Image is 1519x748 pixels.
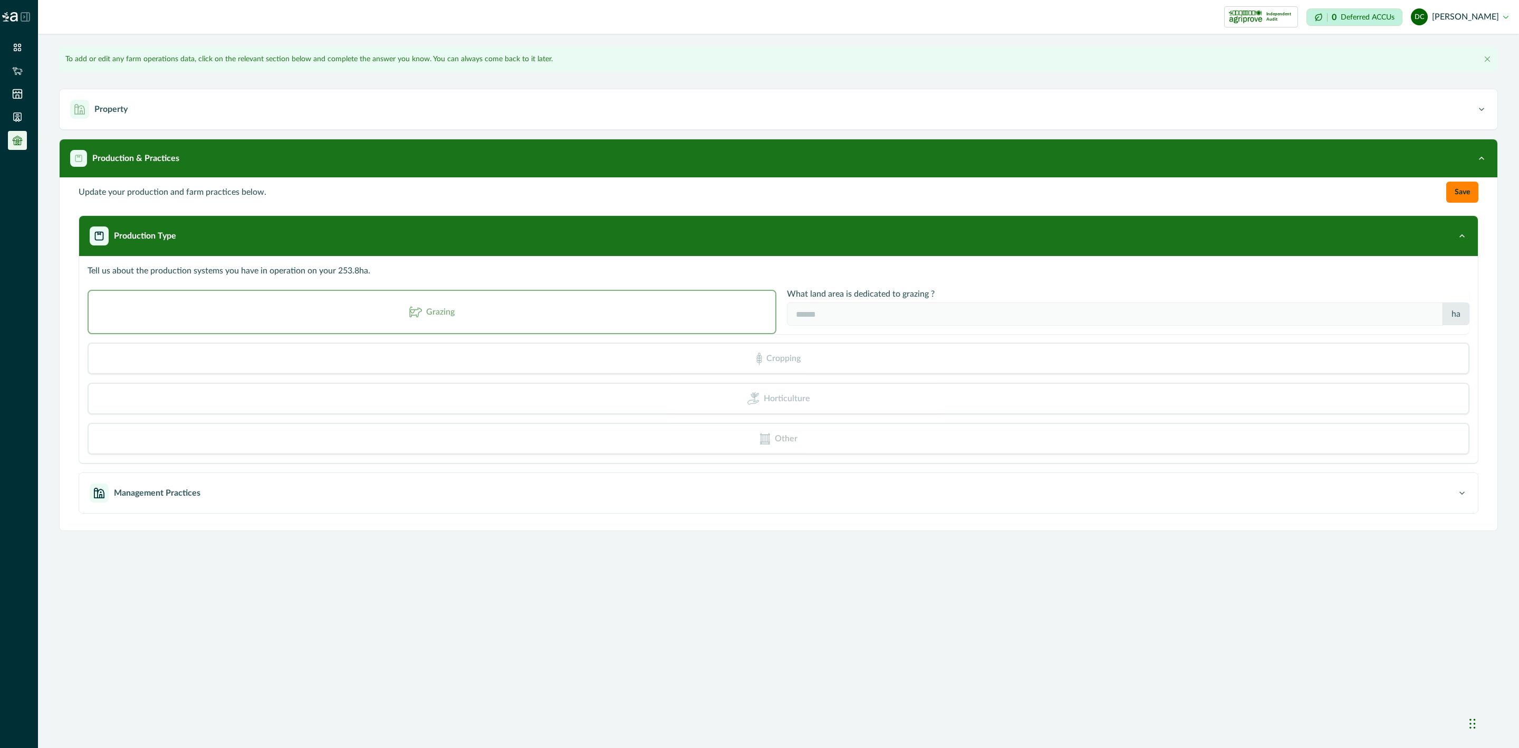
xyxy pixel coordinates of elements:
p: To add or edit any farm operations data, click on the relevant section below and complete the ans... [65,54,553,65]
p: Independent Audit [1266,12,1293,22]
p: Update your production and farm practices below. [79,186,266,198]
button: certification logoIndependent Audit [1224,6,1298,27]
img: Logo [2,12,18,22]
p: Cropping [766,354,801,364]
p: Other [775,434,797,444]
p: Property [94,103,128,116]
div: Production Type [79,256,1478,463]
button: Close [1481,53,1494,65]
p: Production & Practices [92,152,179,165]
iframe: Chat Widget [1466,697,1519,748]
div: Drag [1469,708,1476,740]
p: Production Type [114,230,176,242]
p: Grazing [426,307,455,317]
div: Production & Practices [60,177,1497,531]
p: Management Practices [114,487,200,499]
p: Deferred ACCUs [1341,13,1395,21]
p: 0 [1332,13,1337,22]
button: Production Type [79,216,1478,256]
div: ha [1443,302,1469,325]
p: Tell us about the production systems you have in operation on your 253.8 ha. [88,264,1469,277]
button: Save [1446,182,1478,203]
img: certification logo [1229,8,1262,25]
p: Horticulture [764,394,810,404]
p: What land area is dedicated to grazing ? [787,290,1469,298]
button: Management Practices [79,473,1478,513]
button: Property [60,89,1497,129]
button: Production & Practices [60,139,1497,177]
button: dylan cronje[PERSON_NAME] [1411,4,1508,30]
